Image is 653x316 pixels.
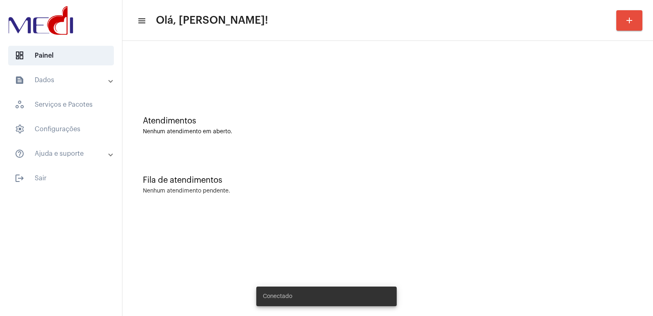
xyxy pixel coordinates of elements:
[143,129,633,135] div: Nenhum atendimento em aberto.
[8,168,114,188] span: Sair
[5,70,122,90] mat-expansion-panel-header: sidenav iconDados
[143,117,633,126] div: Atendimentos
[137,16,145,26] mat-icon: sidenav icon
[15,149,24,159] mat-icon: sidenav icon
[8,95,114,114] span: Serviços e Pacotes
[143,176,633,185] div: Fila de atendimentos
[143,188,230,194] div: Nenhum atendimento pendente.
[624,16,634,25] mat-icon: add
[8,46,114,65] span: Painel
[7,4,75,37] img: d3a1b5fa-500b-b90f-5a1c-719c20e9830b.png
[15,75,24,85] mat-icon: sidenav icon
[15,51,24,61] span: sidenav icon
[15,149,109,159] mat-panel-title: Ajuda e suporte
[8,119,114,139] span: Configurações
[5,144,122,164] mat-expansion-panel-header: sidenav iconAjuda e suporte
[15,124,24,134] span: sidenav icon
[156,14,268,27] span: Olá, [PERSON_NAME]!
[15,75,109,85] mat-panel-title: Dados
[263,292,292,300] span: Conectado
[15,100,24,110] span: sidenav icon
[15,173,24,183] mat-icon: sidenav icon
